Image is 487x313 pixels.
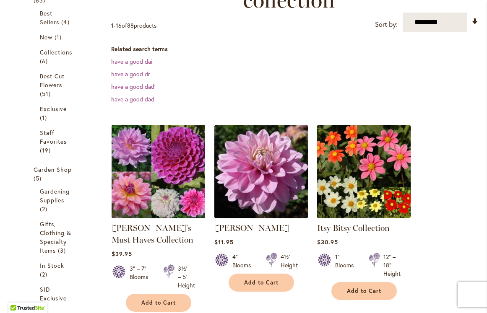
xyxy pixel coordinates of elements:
span: $30.95 [317,238,338,246]
div: 4" Blooms [232,253,256,269]
a: Itsy Bitsy Collection [317,223,390,233]
a: Collections [40,48,72,65]
a: SID Exclusive [40,285,72,311]
a: [PERSON_NAME] [214,223,289,233]
a: Best Sellers [40,9,72,26]
a: have a good dai [111,57,152,65]
div: 12" – 18" Height [383,253,401,278]
a: In Stock [40,261,72,279]
a: have a good dr [111,70,150,78]
span: New [40,33,52,41]
span: Gifts, Clothing & Specialty Items [40,220,72,254]
a: Staff Favorites [40,128,72,155]
span: 1 [55,33,64,41]
img: HEATHER FEATHER [214,125,308,218]
button: Add to Cart [229,274,294,292]
span: Exclusive [40,105,67,113]
span: Staff Favorites [40,129,67,145]
span: Best Cut Flowers [40,72,65,89]
img: Itsy Bitsy Collection [317,125,411,218]
dt: Related search terms [111,45,479,53]
span: Gardening Supplies [40,187,70,204]
span: SID Exclusive [40,285,67,302]
div: 3½' – 5' Height [178,264,195,290]
span: $39.95 [112,250,132,258]
a: New [40,33,72,41]
a: have a good dad [111,95,154,103]
a: Heather's Must Haves Collection [112,212,205,220]
span: Best Sellers [40,9,59,26]
span: 3 [58,246,68,255]
label: Sort by: [375,17,398,32]
span: Collections [40,48,73,56]
a: Gifts, Clothing &amp; Specialty Items [40,220,72,255]
span: 88 [127,21,134,29]
span: Add to Cart [244,279,279,286]
span: 4 [61,18,71,26]
div: 4½' Height [281,253,298,269]
span: 2 [40,270,49,279]
span: Add to Cart [347,287,381,295]
span: In Stock [40,261,64,269]
button: Add to Cart [331,282,397,300]
a: Gardening Supplies [40,187,72,213]
span: $11.95 [214,238,234,246]
a: [PERSON_NAME]'s Must Haves Collection [112,223,193,245]
span: 1 [40,113,49,122]
span: 19 [40,146,53,155]
a: have a good dad' [111,83,155,91]
span: 16 [116,21,122,29]
span: 6 [40,57,50,65]
a: HEATHER FEATHER [214,212,308,220]
iframe: Launch Accessibility Center [6,283,30,307]
span: 2 [40,204,49,213]
span: 5 [34,174,44,183]
a: Exclusive [40,104,72,122]
a: Best Cut Flowers [40,72,72,98]
img: Heather's Must Haves Collection [109,122,207,220]
span: 1 [111,21,114,29]
div: 3" – 7" Blooms [130,264,153,290]
span: 51 [40,89,53,98]
span: Add to Cart [141,299,176,306]
a: Garden Shop [34,165,78,183]
p: - of products [111,19,156,32]
span: Garden Shop [34,166,72,173]
div: 1" Blooms [335,253,359,278]
a: Itsy Bitsy Collection [317,212,411,220]
button: Add to Cart [126,294,191,312]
